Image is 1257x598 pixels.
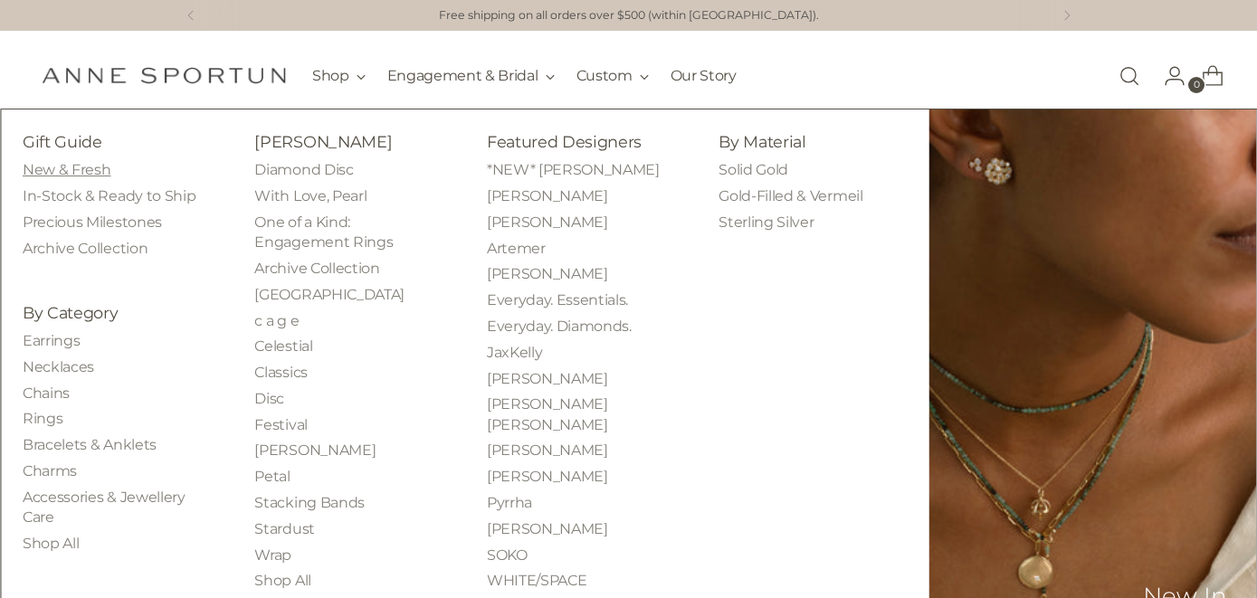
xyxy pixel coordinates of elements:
[1111,58,1147,94] a: Open search modal
[1188,77,1205,93] span: 0
[312,56,366,96] button: Shop
[1187,58,1224,94] a: Open cart modal
[387,56,555,96] button: Engagement & Bridal
[439,7,819,24] p: Free shipping on all orders over $500 (within [GEOGRAPHIC_DATA]).
[671,56,737,96] a: Our Story
[576,56,649,96] button: Custom
[42,67,286,84] a: Anne Sportun Fine Jewellery
[1149,58,1186,94] a: Go to the account page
